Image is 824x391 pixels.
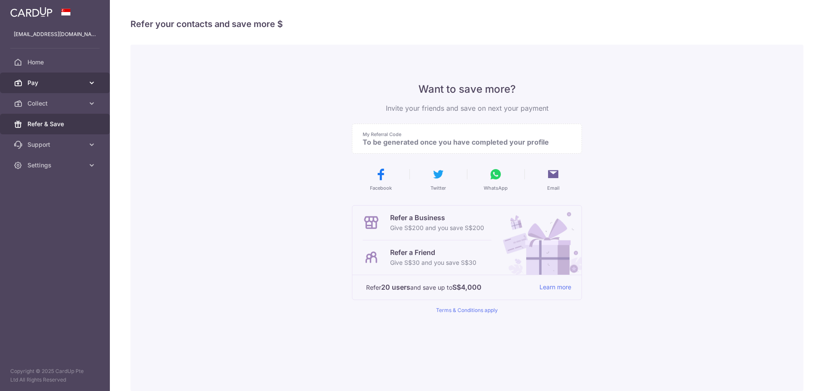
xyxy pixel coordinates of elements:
span: Twitter [430,185,446,191]
span: WhatsApp [484,185,508,191]
span: Facebook [370,185,392,191]
strong: 20 users [381,282,410,292]
p: [EMAIL_ADDRESS][DOMAIN_NAME] [14,30,96,39]
p: To be generated once you have completed your profile [363,138,564,146]
img: CardUp [10,7,52,17]
span: Help [76,6,94,14]
p: My Referral Code [363,131,564,138]
a: Terms & Conditions apply [436,307,498,313]
p: Refer and save up to [366,282,533,293]
span: Support [27,140,84,149]
button: Facebook [355,167,406,191]
button: Twitter [413,167,463,191]
a: Learn more [539,282,571,293]
h4: Refer your contacts and save more $ [130,17,803,31]
span: Refer & Save [27,120,84,128]
p: Want to save more? [352,82,582,96]
span: Home [27,58,84,67]
p: Give S$200 and you save S$200 [390,223,484,233]
img: Refer [495,206,582,275]
span: Help [19,6,37,14]
span: Pay [27,79,84,87]
strong: S$4,000 [452,282,482,292]
button: Email [528,167,579,191]
span: Collect [27,99,84,108]
button: WhatsApp [470,167,521,191]
p: Invite your friends and save on next your payment [352,103,582,113]
p: Give S$30 and you save S$30 [390,258,476,268]
p: Refer a Business [390,212,484,223]
span: Settings [27,161,84,170]
span: Email [547,185,560,191]
p: Refer a Friend [390,247,476,258]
